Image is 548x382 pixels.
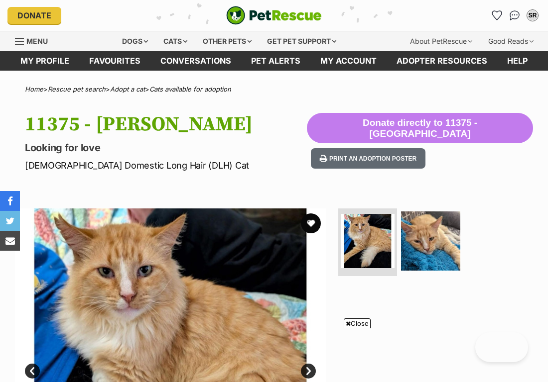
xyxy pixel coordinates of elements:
img: Photo of 11375 Kingsley [341,214,395,268]
a: PetRescue [226,6,322,25]
a: Donate [7,7,61,24]
p: [DEMOGRAPHIC_DATA] Domestic Long Hair (DLH) Cat [25,159,307,172]
button: My account [525,7,541,23]
a: Cats available for adoption [149,85,231,93]
div: About PetRescue [403,31,479,51]
button: favourite [301,213,321,233]
a: Favourites [79,51,150,71]
span: Menu [26,37,48,45]
iframe: Advertisement [32,332,516,377]
img: logo-cat-932fe2b9b8326f06289b0f2fb663e598f794de774fb13d1741a6617ecf9a85b4.svg [226,6,322,25]
a: Pet alerts [241,51,310,71]
ul: Account quick links [489,7,541,23]
div: Dogs [115,31,155,51]
a: Prev [25,364,40,379]
h1: 11375 - [PERSON_NAME] [25,113,307,136]
iframe: Help Scout Beacon - Open [475,332,528,362]
a: Rescue pet search [48,85,106,93]
p: Looking for love [25,141,307,155]
div: Cats [156,31,194,51]
a: Favourites [489,7,505,23]
div: Good Reads [481,31,541,51]
img: Photo of 11375 Kingsley [401,211,460,271]
div: SR [528,10,538,20]
span: Close [344,318,371,328]
a: Help [497,51,538,71]
a: Home [25,85,43,93]
a: My profile [10,51,79,71]
img: chat-41dd97257d64d25036548639549fe6c8038ab92f7586957e7f3b1b290dea8141.svg [510,10,520,20]
button: Print an adoption poster [311,148,425,169]
a: Adopter resources [387,51,497,71]
div: Other pets [196,31,259,51]
a: conversations [150,51,241,71]
a: Menu [15,31,55,49]
button: Donate directly to 11375 - [GEOGRAPHIC_DATA] [307,113,533,144]
div: Get pet support [260,31,343,51]
a: Adopt a cat [110,85,145,93]
a: Conversations [507,7,523,23]
a: My account [310,51,387,71]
